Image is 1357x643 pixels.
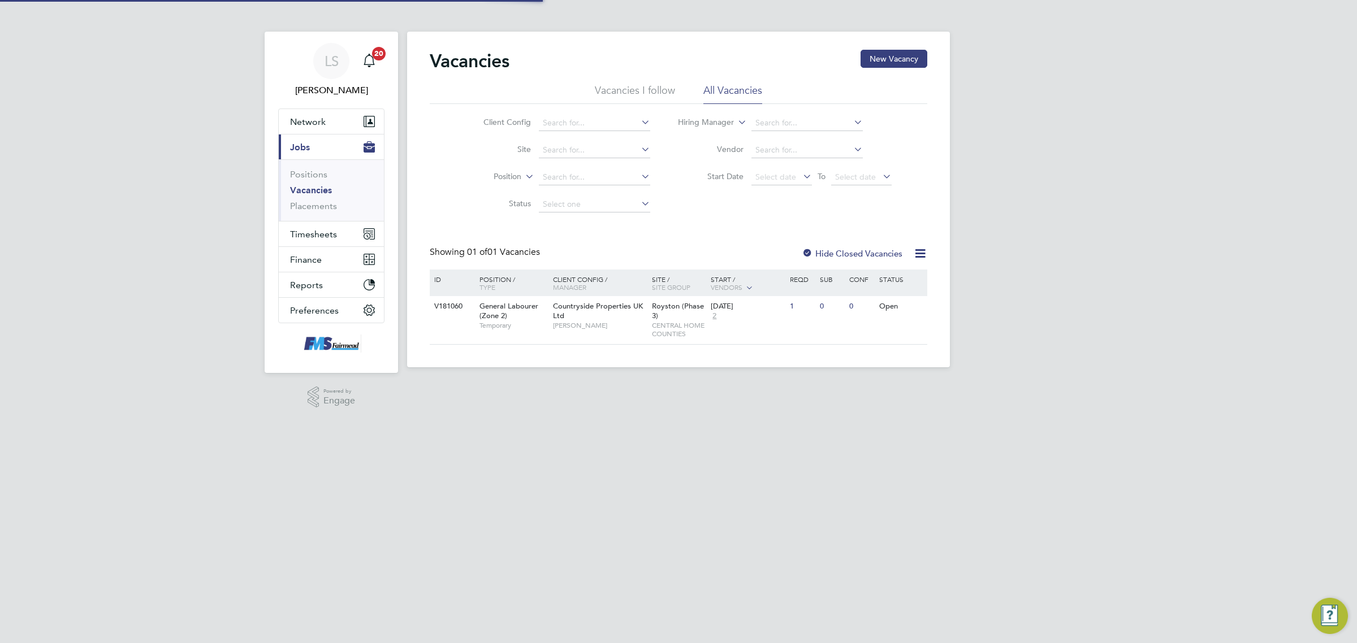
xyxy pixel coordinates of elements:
label: Position [456,171,521,183]
label: Status [466,198,531,208]
span: Type [479,283,495,292]
label: Hide Closed Vacancies [802,248,902,259]
div: Showing [430,246,542,258]
a: Positions [290,169,327,180]
input: Select one [539,197,650,212]
span: LS [325,54,339,68]
div: Conf [846,270,876,289]
input: Search for... [751,115,863,131]
a: 20 [358,43,381,79]
a: Go to home page [278,334,384,353]
input: Search for... [539,115,650,131]
div: V181060 [431,296,471,317]
span: Select date [755,172,796,182]
span: Preferences [290,305,339,316]
h2: Vacancies [430,50,509,72]
input: Search for... [539,170,650,185]
span: Royston (Phase 3) [652,301,704,320]
span: [PERSON_NAME] [553,321,646,330]
a: Placements [290,201,337,211]
a: Vacancies [290,185,332,195]
span: Powered by [323,386,355,396]
button: New Vacancy [861,50,927,68]
div: Sub [817,270,846,289]
li: All Vacancies [703,84,762,104]
div: [DATE] [711,302,784,311]
div: Open [876,296,926,317]
div: 0 [817,296,846,317]
nav: Main navigation [265,32,398,373]
button: Reports [279,272,384,297]
div: 0 [846,296,876,317]
button: Jobs [279,134,384,159]
div: Site / [649,270,708,297]
span: 01 Vacancies [467,246,540,258]
span: To [814,169,829,184]
span: 20 [372,47,386,60]
span: Site Group [652,283,690,292]
span: Temporary [479,321,547,330]
span: Timesheets [290,229,337,240]
img: f-mead-logo-retina.png [301,334,361,353]
span: 2 [711,311,718,321]
input: Search for... [539,142,650,158]
input: Search for... [751,142,863,158]
span: Network [290,116,326,127]
div: 1 [787,296,816,317]
button: Finance [279,247,384,272]
li: Vacancies I follow [595,84,675,104]
label: Start Date [678,171,744,181]
span: Engage [323,396,355,406]
span: General Labourer (Zone 2) [479,301,538,320]
label: Hiring Manager [669,117,734,128]
div: Jobs [279,159,384,221]
span: Jobs [290,142,310,153]
span: Countryside Properties UK Ltd [553,301,643,320]
div: Client Config / [550,270,649,297]
span: Manager [553,283,586,292]
span: Vendors [711,283,742,292]
div: Status [876,270,926,289]
span: Reports [290,280,323,290]
button: Network [279,109,384,134]
div: ID [431,270,471,289]
button: Timesheets [279,221,384,246]
div: Start / [708,270,787,298]
span: Lawrence Schott [278,84,384,97]
label: Client Config [466,117,531,127]
div: Position / [471,270,550,297]
button: Preferences [279,298,384,323]
a: Powered byEngage [308,386,356,408]
div: Reqd [787,270,816,289]
span: 01 of [467,246,487,258]
span: Finance [290,254,322,265]
span: Select date [835,172,876,182]
label: Vendor [678,144,744,154]
span: CENTRAL HOME COUNTIES [652,321,706,338]
a: LS[PERSON_NAME] [278,43,384,97]
button: Engage Resource Center [1312,598,1348,634]
label: Site [466,144,531,154]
